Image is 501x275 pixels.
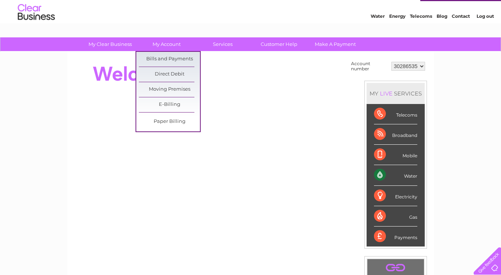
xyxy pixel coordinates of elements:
[248,37,310,51] a: Customer Help
[374,227,417,247] div: Payments
[374,104,417,124] div: Telecoms
[367,83,425,104] div: MY SERVICES
[139,82,200,97] a: Moving Premises
[374,186,417,206] div: Electricity
[378,90,394,97] div: LIVE
[139,114,200,129] a: Paper Billing
[192,37,253,51] a: Services
[437,31,447,37] a: Blog
[305,37,366,51] a: Make A Payment
[374,206,417,227] div: Gas
[139,67,200,82] a: Direct Debit
[452,31,470,37] a: Contact
[371,31,385,37] a: Water
[80,37,141,51] a: My Clear Business
[389,31,405,37] a: Energy
[477,31,494,37] a: Log out
[139,97,200,112] a: E-Billing
[349,59,390,73] td: Account number
[374,124,417,145] div: Broadband
[361,4,413,13] a: 0333 014 3131
[136,37,197,51] a: My Account
[374,145,417,165] div: Mobile
[369,261,422,274] a: .
[76,4,426,36] div: Clear Business is a trading name of Verastar Limited (registered in [GEOGRAPHIC_DATA] No. 3667643...
[139,52,200,67] a: Bills and Payments
[17,19,55,42] img: logo.png
[374,165,417,185] div: Water
[410,31,432,37] a: Telecoms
